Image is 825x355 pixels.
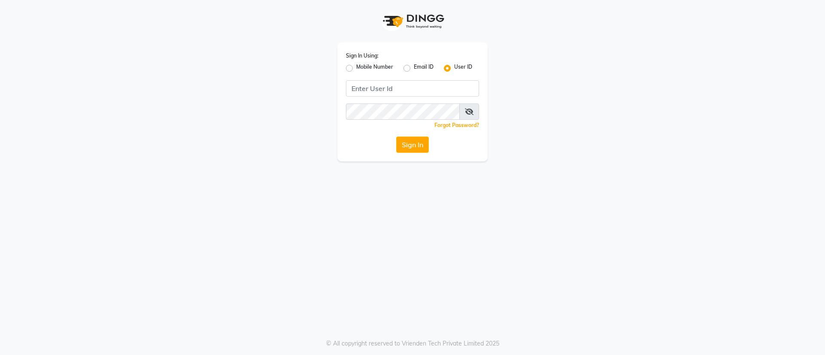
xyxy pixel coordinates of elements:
[356,63,393,73] label: Mobile Number
[378,9,447,34] img: logo1.svg
[434,122,479,128] a: Forgot Password?
[414,63,434,73] label: Email ID
[346,103,460,120] input: Username
[346,80,479,97] input: Username
[454,63,472,73] label: User ID
[346,52,379,60] label: Sign In Using:
[396,137,429,153] button: Sign In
